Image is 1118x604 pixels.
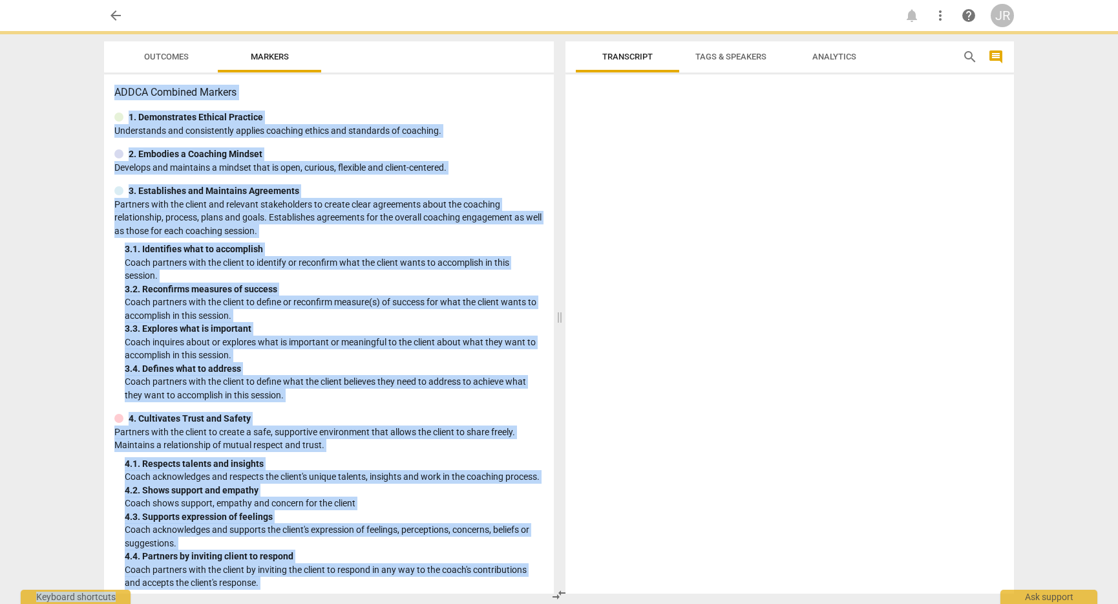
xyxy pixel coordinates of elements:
div: 3. 4. Defines what to address [125,362,543,376]
p: 3. Establishes and Maintains Agreements [129,184,299,198]
button: Search [960,47,980,67]
a: Help [957,4,980,27]
span: Transcript [602,52,653,61]
div: 4. 3. Supports expression of feelings [125,510,543,524]
div: 4. 2. Shows support and empathy [125,484,543,497]
p: Coach acknowledges and supports the client's expression of feelings, perceptions, concerns, belie... [125,523,543,550]
span: more_vert [933,8,948,23]
span: Analytics [812,52,856,61]
p: Coach partners with the client to define or reconfirm measure(s) of success for what the client w... [125,296,543,322]
span: Outcomes [144,52,189,61]
p: 4. Cultivates Trust and Safety [129,412,251,426]
p: Partners with the client to create a safe, supportive environment that allows the client to share... [114,426,543,452]
div: 3. 3. Explores what is important [125,322,543,336]
div: Keyboard shortcuts [21,590,131,604]
span: Tags & Speakers [695,52,766,61]
div: 4. 4. Partners by inviting client to respond [125,550,543,563]
button: Show/Hide comments [986,47,1006,67]
p: Coach acknowledges and respects the client's unique talents, insights and work in the coaching pr... [125,470,543,484]
p: Develops and maintains a mindset that is open, curious, flexible and client-centered. [114,161,543,175]
p: Coach partners with the client to identify or reconfirm what the client wants to accomplish in th... [125,256,543,283]
p: Understands and consistently applies coaching ethics and standards of coaching. [114,124,543,138]
p: Coach partners with the client by inviting the client to respond in any way to the coach's contri... [125,563,543,590]
p: Coach inquires about or explores what is important or meaningful to the client about what they wa... [125,336,543,362]
p: 2. Embodies a Coaching Mindset [129,147,262,161]
p: 1. Demonstrates Ethical Practice [129,111,263,124]
p: Partners with the client and relevant stakeholders to create clear agreements about the coaching ... [114,198,543,238]
span: help [961,8,976,23]
span: comment [988,49,1004,65]
span: arrow_back [108,8,123,23]
button: JR [991,4,1014,27]
div: 3. 1. Identifies what to accomplish [125,243,543,256]
span: search [962,49,978,65]
div: 4. 1. Respects talents and insights [125,457,543,471]
div: 3. 2. Reconfirms measures of success [125,283,543,296]
p: Coach shows support, empathy and concern for the client [125,497,543,510]
h3: ADDCA Combined Markers [114,85,543,100]
span: compare_arrows [551,587,567,603]
span: Markers [251,52,289,61]
div: Ask support [1000,590,1097,604]
p: Coach partners with the client to define what the client believes they need to address to achieve... [125,375,543,402]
